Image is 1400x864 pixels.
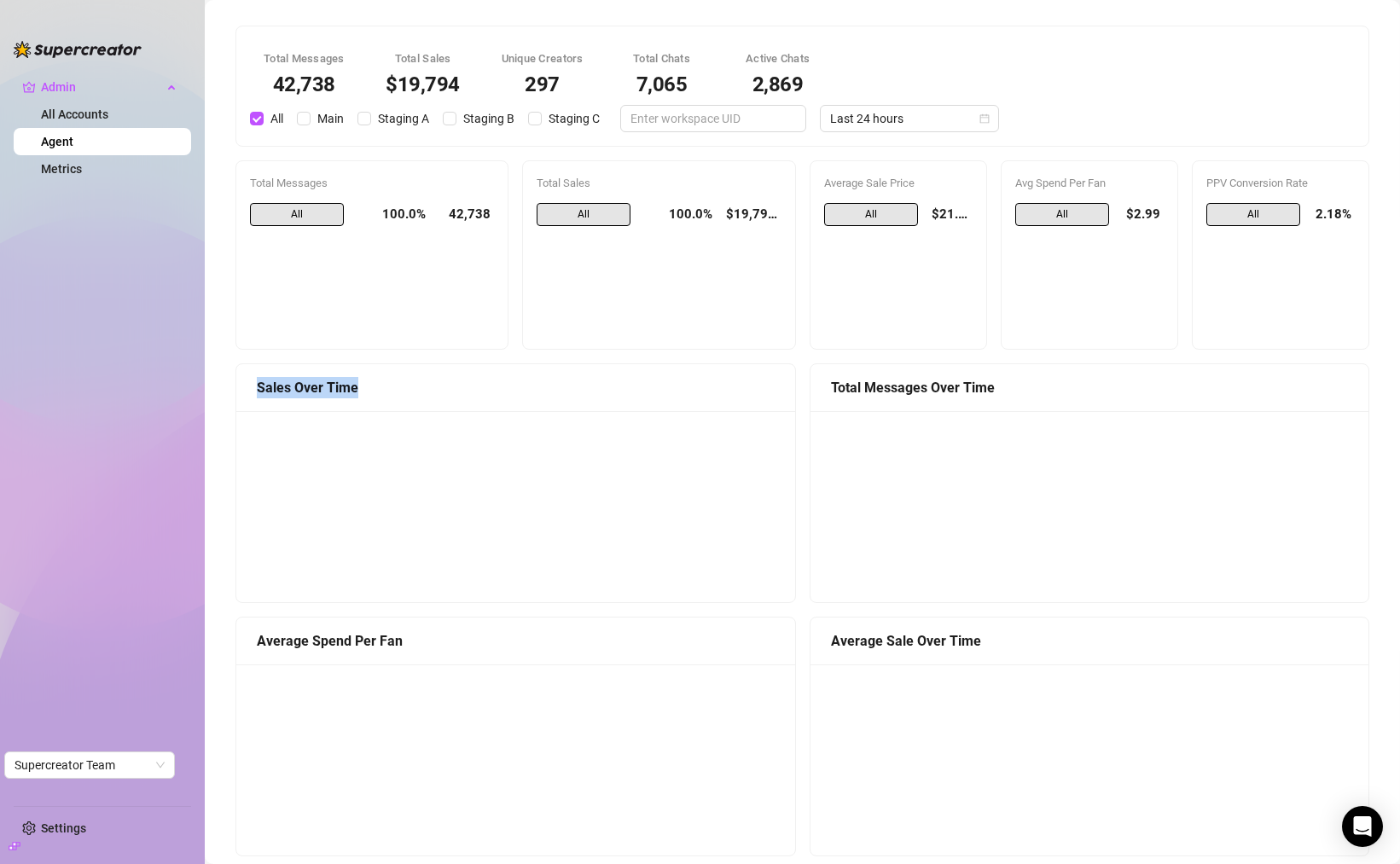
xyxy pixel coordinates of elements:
[41,135,73,148] a: Agent
[831,377,1349,398] div: Total Messages Over Time
[9,840,20,852] span: build
[250,175,494,192] div: Total Messages
[624,50,700,67] div: Total Chats
[726,203,781,227] div: $19,794.37
[542,109,607,128] span: Staging C
[41,107,108,121] a: All Accounts
[979,113,990,124] span: calendar
[830,106,989,131] span: Last 24 hours
[311,109,351,128] span: Main
[537,203,630,227] span: All
[14,41,142,58] img: logo-BBDzfeDw.svg
[741,74,816,95] div: 2,869
[257,630,775,652] div: Average Spend Per Fan
[630,109,782,128] input: Enter workspace UID
[1015,175,1164,192] div: Avg Spend Per Fan
[824,175,973,192] div: Average Sale Price
[1206,175,1355,192] div: PPV Conversion Rate
[502,74,584,95] div: 297
[264,74,345,95] div: 42,738
[932,203,973,227] div: $21.24
[502,50,584,67] div: Unique Creators
[1314,203,1355,227] div: 2.18%
[824,203,918,227] span: All
[41,821,86,835] a: Settings
[41,73,162,101] span: Admin
[357,203,426,227] div: 100.0%
[264,109,290,128] span: All
[264,50,345,67] div: Total Messages
[456,109,521,128] span: Staging B
[644,203,712,227] div: 100.0%
[15,752,165,778] span: Supercreator Team
[439,203,494,227] div: 42,738
[537,175,781,192] div: Total Sales
[1015,203,1109,227] span: All
[831,630,1349,652] div: Average Sale Over Time
[257,377,775,398] div: Sales Over Time
[1123,203,1164,227] div: $2.99
[22,80,36,94] span: crown
[1206,203,1300,227] span: All
[386,74,461,95] div: $19,794
[41,162,82,176] a: Metrics
[386,50,461,67] div: Total Sales
[624,74,700,95] div: 7,065
[741,50,816,67] div: Active Chats
[250,203,344,227] span: All
[1342,806,1383,847] div: Open Intercom Messenger
[371,109,436,128] span: Staging A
